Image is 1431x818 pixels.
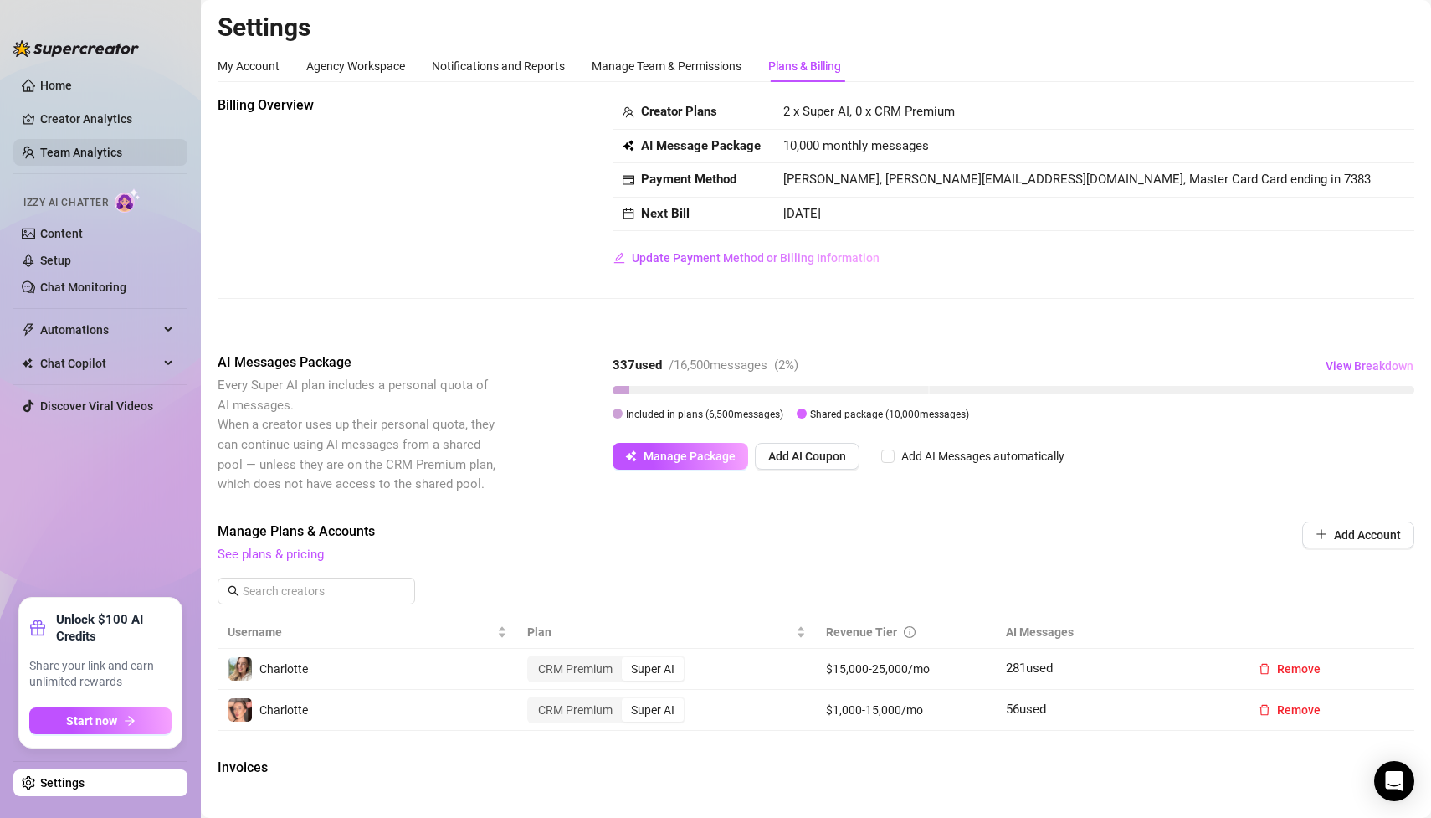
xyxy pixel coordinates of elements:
strong: AI Message Package [641,138,761,153]
strong: Payment Method [641,172,736,187]
td: $1,000-15,000/mo [816,690,996,731]
strong: Next Bill [641,206,690,221]
span: 10,000 monthly messages [783,136,929,157]
span: arrow-right [124,715,136,727]
th: Plan [517,616,817,649]
span: Add AI Coupon [768,450,846,463]
div: Super AI [622,698,684,722]
span: team [623,106,634,118]
button: View Breakdown [1325,352,1414,379]
span: thunderbolt [22,323,35,337]
img: Charlotte [228,698,252,722]
a: Home [40,79,72,92]
span: Billing Overview [218,95,499,116]
div: CRM Premium [529,657,622,681]
span: Add Account [1334,528,1401,542]
th: AI Messages [996,616,1235,649]
span: ( 2 %) [774,358,798,373]
div: Add AI Messages automatically [901,447,1064,466]
img: AI Chatter [115,188,141,213]
span: / 16,500 messages [669,358,767,373]
img: Chat Copilot [22,358,33,369]
td: $15,000-25,000/mo [816,649,996,690]
span: Izzy AI Chatter [23,195,108,211]
span: [DATE] [783,206,821,221]
span: Start now [66,714,117,728]
span: 281 used [1006,661,1053,676]
span: Username [228,623,494,641]
img: logo-BBDzfeDw.svg [13,40,139,57]
span: Every Super AI plan includes a personal quota of AI messages. When a creator uses up their person... [218,378,495,491]
span: Revenue Tier [826,625,897,639]
button: Remove [1245,697,1334,723]
span: Plan [527,623,793,641]
a: Team Analytics [40,146,122,159]
span: 56 used [1006,702,1046,717]
span: gift [29,620,46,636]
span: 2 x Super AI, 0 x CRM Premium [783,104,955,119]
button: Start nowarrow-right [29,707,172,734]
span: Charlotte [259,703,308,717]
button: Add AI Coupon [755,443,859,470]
span: Invoices [218,758,499,778]
span: Automations [40,316,159,343]
button: Remove [1245,656,1334,682]
th: Username [218,616,517,649]
span: Chat Copilot [40,350,159,377]
a: Discover Viral Videos [40,399,153,413]
span: search [228,585,239,597]
a: Chat Monitoring [40,280,126,294]
strong: 337 used [613,358,662,373]
a: Creator Analytics [40,105,174,132]
button: Update Payment Method or Billing Information [613,244,880,271]
div: CRM Premium [529,698,622,722]
span: Manage Plans & Accounts [218,522,1188,542]
div: Manage Team & Permissions [592,57,741,75]
span: Shared package ( 10,000 messages) [810,409,969,420]
span: Share your link and earn unlimited rewards [29,658,172,691]
div: segmented control [527,697,685,723]
a: Content [40,227,83,240]
a: Settings [40,776,85,790]
span: Update Payment Method or Billing Information [632,251,880,265]
strong: Creator Plans [641,104,717,119]
a: Setup [40,254,71,267]
div: My Account [218,57,280,75]
div: Notifications and Reports [432,57,565,75]
div: Agency Workspace [306,57,405,75]
img: Charlotte [228,657,252,681]
div: Super AI [622,657,684,681]
span: info-circle [904,626,916,638]
span: edit [613,252,625,264]
span: Remove [1277,703,1321,717]
div: segmented control [527,656,685,682]
span: Remove [1277,662,1321,676]
span: [PERSON_NAME], [PERSON_NAME][EMAIL_ADDRESS][DOMAIN_NAME], Master Card Card ending in 7383 [783,172,1371,187]
div: Open Intercom Messenger [1374,761,1414,801]
div: Plans & Billing [768,57,841,75]
span: AI Messages Package [218,352,499,373]
span: delete [1259,663,1270,675]
a: See plans & pricing [218,547,324,562]
button: Manage Package [613,443,748,470]
span: calendar [623,208,634,219]
input: Search creators [243,582,392,600]
strong: Unlock $100 AI Credits [56,611,172,645]
h2: Settings [218,12,1414,44]
span: Manage Package [644,450,736,463]
span: View Breakdown [1326,359,1413,373]
span: plus [1316,528,1327,540]
span: delete [1259,704,1270,716]
span: credit-card [623,174,634,186]
button: Add Account [1302,522,1414,548]
span: Charlotte [259,662,308,676]
span: Included in plans ( 6,500 messages) [626,409,783,420]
